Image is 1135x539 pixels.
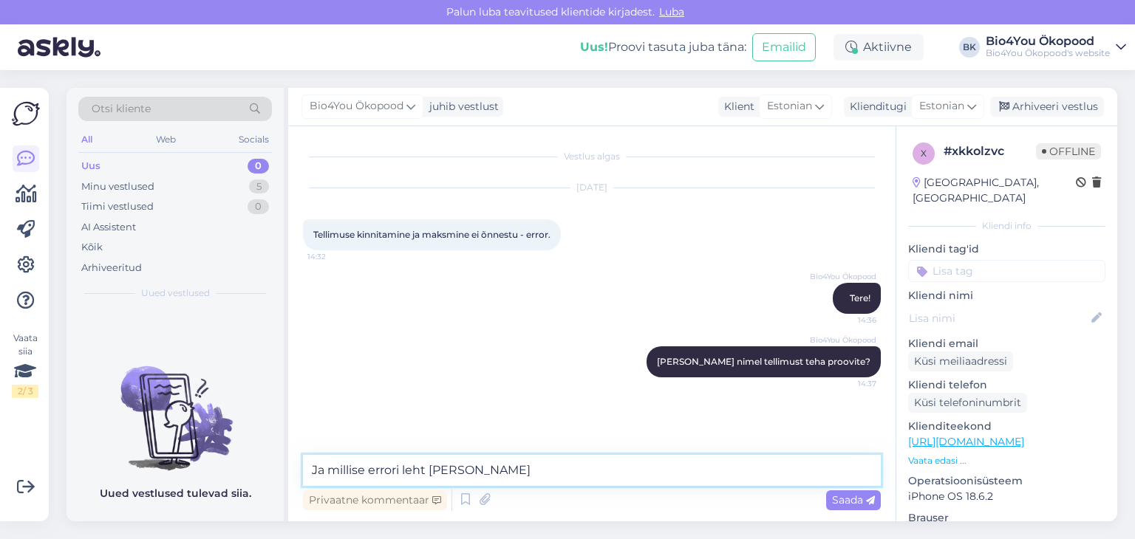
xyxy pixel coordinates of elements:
div: Vestlus algas [303,150,881,163]
div: 0 [248,159,269,174]
div: Arhiveeri vestlus [990,97,1104,117]
div: [DATE] [303,181,881,194]
span: Bio4You Ökopood [810,334,876,346]
span: Offline [1036,143,1101,159]
div: BK [959,37,980,58]
p: Klienditeekond [908,419,1105,434]
div: Web [153,130,179,149]
span: Estonian [919,98,964,114]
span: 14:37 [821,378,876,389]
p: Uued vestlused tulevad siia. [100,486,251,501]
div: juhib vestlust [423,99,499,114]
div: All [78,130,95,149]
div: 0 [248,199,269,214]
div: Bio4You Ökopood [986,35,1110,47]
div: 5 [249,179,269,194]
div: Proovi tasuta juba täna: [580,38,746,56]
div: # xkkolzvc [944,143,1036,160]
p: Brauser [908,510,1105,526]
p: Vaata edasi ... [908,454,1105,467]
span: Tellimuse kinnitamine ja maksmine ei õnnestu - error. [313,229,551,240]
div: 2 / 3 [12,385,38,398]
div: Minu vestlused [81,179,154,194]
div: [GEOGRAPHIC_DATA], [GEOGRAPHIC_DATA] [913,175,1076,206]
span: Tere! [850,292,870,303]
div: Tiimi vestlused [81,199,154,214]
p: Operatsioonisüsteem [908,473,1105,489]
div: Kliendi info [908,219,1105,233]
span: Otsi kliente [92,101,151,117]
a: Bio4You ÖkopoodBio4You Ökopood's website [986,35,1126,59]
p: Kliendi nimi [908,288,1105,303]
div: Uus [81,159,100,174]
div: Aktiivne [834,34,924,61]
div: Arhiveeritud [81,261,142,275]
a: [URL][DOMAIN_NAME] [908,435,1024,448]
div: Socials [236,130,272,149]
div: Privaatne kommentaar [303,490,447,510]
img: No chats [67,340,284,473]
button: Emailid [752,33,816,61]
p: Kliendi tag'id [908,241,1105,257]
span: x [921,148,927,159]
div: Klient [718,99,754,114]
p: iPhone OS 18.6.2 [908,489,1105,504]
span: Luba [655,5,689,18]
span: Bio4You Ökopood [810,271,876,282]
span: 14:32 [307,251,363,262]
div: Kõik [81,240,103,255]
span: Uued vestlused [141,286,210,300]
input: Lisa nimi [909,310,1088,326]
b: Uus! [580,40,608,54]
div: Küsi meiliaadressi [908,351,1013,371]
span: [PERSON_NAME] nimel tellimust teha proovite? [657,356,870,367]
img: Askly Logo [12,100,40,128]
div: Vaata siia [12,332,38,398]
div: Bio4You Ökopood's website [986,47,1110,59]
span: Estonian [767,98,812,114]
input: Lisa tag [908,260,1105,282]
span: Saada [832,493,875,507]
textarea: Ja millise errori leht [PERSON_NAME] [303,455,881,486]
div: Klienditugi [844,99,907,114]
div: AI Assistent [81,220,136,235]
div: Küsi telefoninumbrit [908,393,1027,413]
span: Bio4You Ökopood [310,98,403,114]
span: 14:36 [821,315,876,326]
p: Kliendi email [908,336,1105,351]
p: Kliendi telefon [908,377,1105,393]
